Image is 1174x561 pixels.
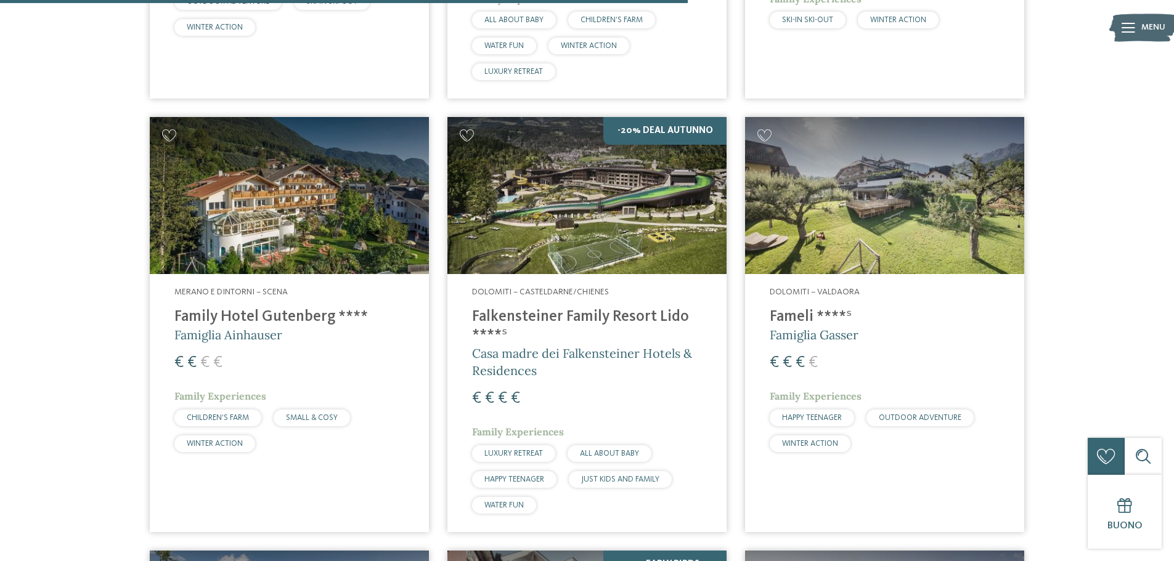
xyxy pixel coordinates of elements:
span: € [796,355,805,371]
span: Famiglia Gasser [770,327,858,342]
span: € [187,355,197,371]
span: Merano e dintorni – Scena [174,288,288,296]
span: € [200,355,210,371]
a: Cercate un hotel per famiglie? Qui troverete solo i migliori! Merano e dintorni – Scena Family Ho... [150,117,429,531]
span: € [809,355,818,371]
span: WINTER ACTION [187,440,243,448]
a: Buono [1088,475,1162,549]
span: Dolomiti – Valdaora [770,288,860,296]
span: Dolomiti – Casteldarne/Chienes [472,288,609,296]
span: WINTER ACTION [782,440,838,448]
span: € [213,355,222,371]
span: WINTER ACTION [187,23,243,31]
span: Buono [1107,521,1143,531]
span: LUXURY RETREAT [484,450,543,458]
span: WATER FUN [484,42,524,50]
span: ALL ABOUT BABY [580,450,639,458]
img: Family Hotel Gutenberg **** [150,117,429,274]
span: Famiglia Ainhauser [174,327,282,342]
span: CHILDREN’S FARM [581,16,643,24]
span: JUST KIDS AND FAMILY [581,475,659,483]
span: ALL ABOUT BABY [484,16,544,24]
span: € [511,390,520,406]
a: Cercate un hotel per famiglie? Qui troverete solo i migliori! -20% Deal Autunno Dolomiti – Castel... [447,117,727,531]
h4: Falkensteiner Family Resort Lido ****ˢ [472,308,702,345]
img: Cercate un hotel per famiglie? Qui troverete solo i migliori! [447,117,727,274]
span: Family Experiences [770,390,862,402]
span: CHILDREN’S FARM [187,414,249,422]
span: € [485,390,494,406]
span: LUXURY RETREAT [484,68,543,76]
span: € [498,390,507,406]
span: Family Experiences [472,426,564,438]
span: Family Experiences [174,390,266,402]
h4: Family Hotel Gutenberg **** [174,308,404,326]
a: Cercate un hotel per famiglie? Qui troverete solo i migliori! Dolomiti – Valdaora Fameli ****ˢ Fa... [745,117,1024,531]
span: € [770,355,779,371]
span: HAPPY TEENAGER [782,414,842,422]
span: € [174,355,184,371]
span: € [472,390,481,406]
span: WINTER ACTION [561,42,617,50]
span: SKI-IN SKI-OUT [782,16,833,24]
span: WATER FUN [484,501,524,509]
span: € [783,355,792,371]
span: HAPPY TEENAGER [484,475,544,483]
span: SMALL & COSY [286,414,338,422]
span: OUTDOOR ADVENTURE [879,414,961,422]
span: Casa madre dei Falkensteiner Hotels & Residences [472,345,692,378]
span: WINTER ACTION [870,16,926,24]
img: Cercate un hotel per famiglie? Qui troverete solo i migliori! [745,117,1024,274]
